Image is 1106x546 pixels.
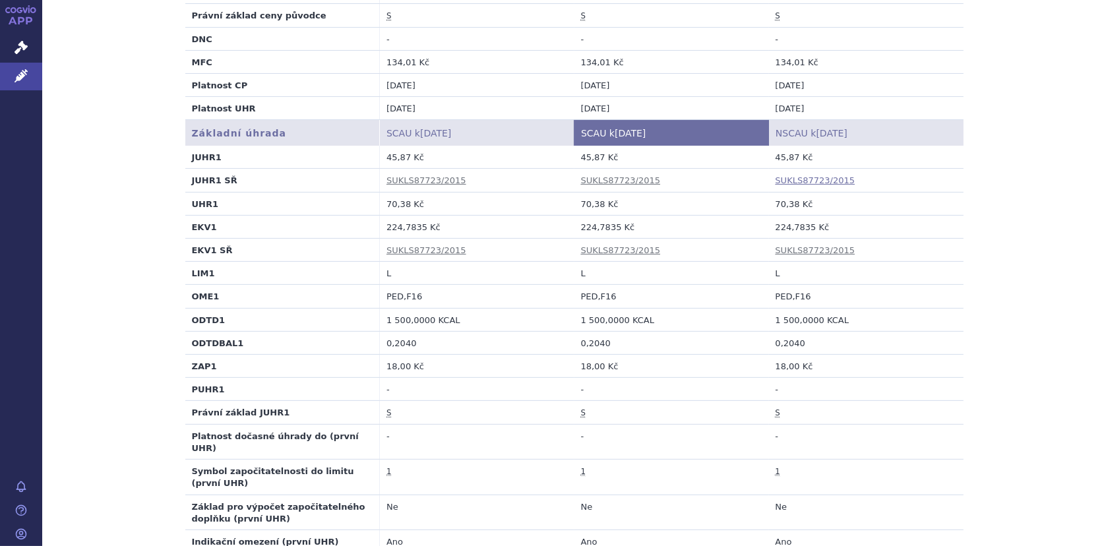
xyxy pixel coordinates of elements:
[192,34,212,44] strong: DNC
[769,262,964,285] td: L
[192,408,290,417] strong: Právní základ JUHR1
[380,215,574,238] td: 224,7835 Kč
[380,120,574,146] th: SCAU k
[769,74,964,97] td: [DATE]
[192,502,365,524] strong: Základ pro výpočet započitatelného doplňku (první UHR)
[380,50,574,73] td: 134,01 Kč
[769,120,964,146] th: NSCAU k
[192,80,248,90] strong: Platnost CP
[192,199,219,209] strong: UHR1
[769,495,964,530] td: Ne
[574,74,769,97] td: [DATE]
[380,331,574,354] td: 0,2040
[816,128,847,138] span: [DATE]
[574,378,769,401] td: -
[192,152,222,162] strong: JUHR1
[192,104,256,113] strong: Platnost UHR
[192,268,215,278] strong: LIM1
[386,467,391,477] abbr: přípravek má započitatelný doplatek vyšší než nula: přepočítaný podle nejlevnějšího ve skupině (s...
[574,495,769,530] td: Ne
[769,215,964,238] td: 224,7835 Kč
[192,291,220,301] strong: OME1
[574,285,769,308] td: PED,F16
[769,424,964,459] td: -
[574,27,769,50] td: -
[380,192,574,215] td: 70,38 Kč
[581,408,586,418] abbr: stanovena nebo změněna ve správním řízení podle zákona č. 48/1997 Sb. ve znění účinném od 1.1.2008
[581,245,661,255] a: SUKLS87723/2015
[192,338,244,348] strong: ODTDBAL1
[769,146,964,169] td: 45,87 Kč
[192,11,326,20] strong: Právní základ ceny původce
[769,27,964,50] td: -
[380,97,574,120] td: [DATE]
[380,495,574,530] td: Ne
[776,408,780,418] abbr: stanovena nebo změněna ve správním řízení podle zákona č. 48/1997 Sb. ve znění účinném od 1.1.2008
[380,262,574,285] td: L
[192,431,359,453] strong: Platnost dočasné úhrady do (první UHR)
[776,467,780,477] abbr: přípravek má započitatelný doplatek vyšší než nula: přepočítaný podle nejlevnějšího ve skupině (s...
[380,308,574,331] td: 1 500,0000 KCAL
[574,308,769,331] td: 1 500,0000 KCAL
[386,408,391,418] abbr: stanovena nebo změněna ve správním řízení podle zákona č. 48/1997 Sb. ve znění účinném od 1.1.2008
[386,11,391,21] abbr: stanovena nebo změněna ve správním řízení podle zákona č. 48/1997 Sb. ve znění účinném od 1.1.2008
[574,146,769,169] td: 45,87 Kč
[769,285,964,308] td: PED,F16
[380,285,574,308] td: PED,F16
[574,50,769,73] td: 134,01 Kč
[386,245,466,255] a: SUKLS87723/2015
[192,466,354,488] strong: Symbol započitatelnosti do limitu (první UHR)
[380,74,574,97] td: [DATE]
[615,128,646,138] span: [DATE]
[769,355,964,378] td: 18,00 Kč
[420,128,451,138] span: [DATE]
[192,361,217,371] strong: ZAP1
[574,262,769,285] td: L
[380,378,574,401] td: -
[581,175,661,185] a: SUKLS87723/2015
[574,331,769,354] td: 0,2040
[192,222,217,232] strong: EKV1
[769,308,964,331] td: 1 500,0000 KCAL
[574,192,769,215] td: 70,38 Kč
[769,97,964,120] td: [DATE]
[776,245,855,255] a: SUKLS87723/2015
[769,331,964,354] td: 0,2040
[574,120,769,146] th: SCAU k
[192,384,225,394] strong: PUHR1
[386,175,466,185] a: SUKLS87723/2015
[192,245,233,255] strong: EKV1 SŘ
[380,355,574,378] td: 18,00 Kč
[380,27,574,50] td: -
[185,120,380,146] th: Základní úhrada
[574,355,769,378] td: 18,00 Kč
[769,378,964,401] td: -
[769,192,964,215] td: 70,38 Kč
[192,57,212,67] strong: MFC
[776,11,780,21] abbr: stanovena nebo změněna ve správním řízení podle zákona č. 48/1997 Sb. ve znění účinném od 1.1.2008
[769,50,964,73] td: 134,01 Kč
[192,175,237,185] strong: JUHR1 SŘ
[776,175,855,185] a: SUKLS87723/2015
[574,215,769,238] td: 224,7835 Kč
[581,11,586,21] abbr: stanovena nebo změněna ve správním řízení podle zákona č. 48/1997 Sb. ve znění účinném od 1.1.2008
[574,97,769,120] td: [DATE]
[581,467,586,477] abbr: přípravek má započitatelný doplatek vyšší než nula: přepočítaný podle nejlevnějšího ve skupině (s...
[380,424,574,459] td: -
[574,424,769,459] td: -
[192,315,226,325] strong: ODTD1
[380,146,574,169] td: 45,87 Kč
